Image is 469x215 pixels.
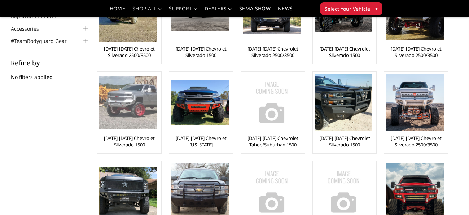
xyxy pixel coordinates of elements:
[11,25,48,32] a: Accessories
[243,45,303,58] a: [DATE]-[DATE] Chevrolet Silverado 2500/3500
[11,60,90,88] div: No filters applied
[110,6,125,17] a: Home
[243,74,301,131] img: No Image
[11,60,90,66] h5: Refine by
[320,2,382,15] button: Select Your Vehicle
[315,45,375,58] a: [DATE]-[DATE] Chevrolet Silverado 1500
[169,6,197,17] a: Support
[99,135,159,148] a: [DATE]-[DATE] Chevrolet Silverado 1500
[315,135,375,148] a: [DATE]-[DATE] Chevrolet Silverado 1500
[132,6,162,17] a: shop all
[325,5,370,13] span: Select Your Vehicle
[205,6,232,17] a: Dealers
[171,45,231,58] a: [DATE]-[DATE] Chevrolet Silverado 1500
[386,135,446,148] a: [DATE]-[DATE] Chevrolet Silverado 2500/3500
[433,180,469,215] iframe: Chat Widget
[375,5,378,12] span: ▾
[171,135,231,148] a: [DATE]-[DATE] Chevrolet [US_STATE]
[99,45,159,58] a: [DATE]-[DATE] Chevrolet Silverado 2500/3500
[386,45,446,58] a: [DATE]-[DATE] Chevrolet Silverado 2500/3500
[243,74,303,131] a: No Image
[11,37,76,45] a: #TeamBodyguard Gear
[278,6,293,17] a: News
[239,6,271,17] a: SEMA Show
[243,135,303,148] a: [DATE]-[DATE] Chevrolet Tahoe/Suburban 1500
